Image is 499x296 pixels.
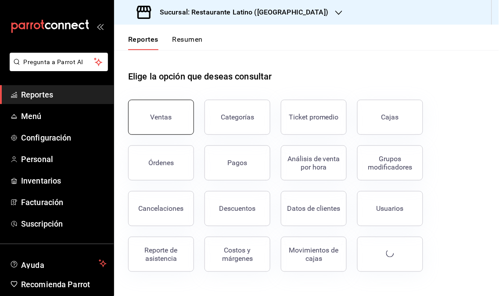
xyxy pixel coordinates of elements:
[381,113,399,121] div: Cajas
[363,155,417,171] div: Grupos modificadores
[97,23,104,30] button: open_drawer_menu
[21,110,107,122] span: Menú
[148,159,174,167] div: Órdenes
[134,246,188,263] div: Reporte de asistencia
[287,155,341,171] div: Análisis de venta por hora
[228,159,248,167] div: Pagos
[219,204,256,213] div: Descuentos
[21,132,107,144] span: Configuración
[287,246,341,263] div: Movimientos de cajas
[10,53,108,71] button: Pregunta a Parrot AI
[128,237,194,272] button: Reporte de asistencia
[205,237,270,272] button: Costos y márgenes
[21,196,107,208] span: Facturación
[205,100,270,135] button: Categorías
[287,204,341,213] div: Datos de clientes
[205,191,270,226] button: Descuentos
[128,191,194,226] button: Cancelaciones
[377,204,404,213] div: Usuarios
[128,100,194,135] button: Ventas
[21,258,95,269] span: Ayuda
[21,89,107,101] span: Reportes
[210,246,265,263] div: Costos y márgenes
[6,64,108,73] a: Pregunta a Parrot AI
[281,191,347,226] button: Datos de clientes
[128,145,194,180] button: Órdenes
[172,35,203,50] button: Resumen
[289,113,339,121] div: Ticket promedio
[21,278,107,290] span: Recomienda Parrot
[281,237,347,272] button: Movimientos de cajas
[281,100,347,135] button: Ticket promedio
[128,70,272,83] h1: Elige la opción que deseas consultar
[357,191,423,226] button: Usuarios
[281,145,347,180] button: Análisis de venta por hora
[139,204,184,213] div: Cancelaciones
[21,153,107,165] span: Personal
[151,113,172,121] div: Ventas
[153,7,328,18] h3: Sucursal: Restaurante Latino ([GEOGRAPHIC_DATA])
[24,58,94,67] span: Pregunta a Parrot AI
[221,113,254,121] div: Categorías
[128,35,203,50] div: navigation tabs
[205,145,270,180] button: Pagos
[21,175,107,187] span: Inventarios
[357,145,423,180] button: Grupos modificadores
[128,35,158,50] button: Reportes
[21,218,107,230] span: Suscripción
[357,100,423,135] button: Cajas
